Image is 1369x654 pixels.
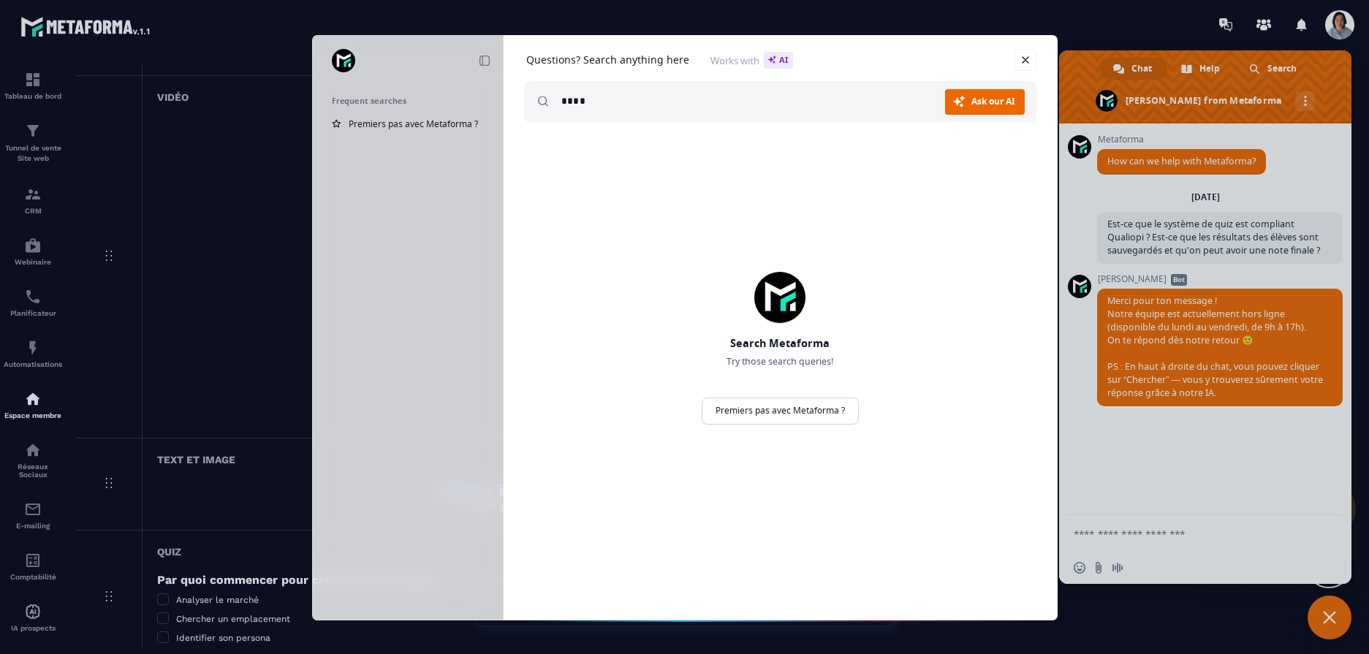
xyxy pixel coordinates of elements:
span: Ask our AI [971,97,1015,106]
h2: Search Metaforma [671,336,890,351]
p: Try those search queries! [671,355,890,368]
span: Premiers pas avec Metaforma ? [349,118,478,130]
a: Premiers pas avec Metaforma ? [702,398,859,425]
a: Close [1015,49,1036,71]
h1: Questions? Search anything here [526,53,689,66]
a: Collapse sidebar [474,50,495,71]
span: Works with [710,52,793,69]
span: AI [764,52,793,69]
h2: Frequent searches [332,96,484,106]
